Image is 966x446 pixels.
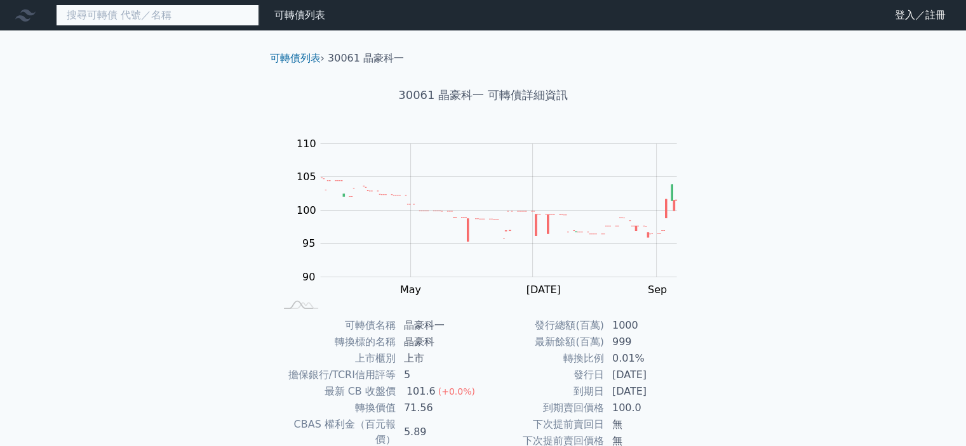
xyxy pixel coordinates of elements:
tspan: 110 [297,138,316,150]
td: 1000 [605,317,692,334]
a: 可轉債列表 [270,52,321,64]
td: 晶豪科一 [396,317,483,334]
td: 上市櫃別 [275,350,396,367]
tspan: 90 [302,271,315,283]
td: 轉換價值 [275,400,396,416]
tspan: May [400,284,421,296]
td: [DATE] [605,367,692,383]
li: › [270,51,325,66]
td: 發行日 [483,367,605,383]
td: 最新 CB 收盤價 [275,383,396,400]
tspan: 105 [297,171,316,183]
div: 101.6 [404,384,438,399]
td: 擔保銀行/TCRI信用評等 [275,367,396,383]
tspan: [DATE] [526,284,560,296]
tspan: Sep [648,284,667,296]
td: 下次提前賣回日 [483,416,605,433]
td: 無 [605,416,692,433]
td: 5 [396,367,483,383]
td: 上市 [396,350,483,367]
a: 可轉債列表 [274,9,325,21]
td: 到期賣回價格 [483,400,605,416]
td: 100.0 [605,400,692,416]
td: 到期日 [483,383,605,400]
td: 999 [605,334,692,350]
td: 71.56 [396,400,483,416]
td: 轉換比例 [483,350,605,367]
a: 登入／註冊 [885,5,956,25]
td: 最新餘額(百萬) [483,334,605,350]
h1: 30061 晶豪科一 可轉債詳細資訊 [260,86,707,104]
input: 搜尋可轉債 代號／名稱 [56,4,259,26]
td: 轉換標的名稱 [275,334,396,350]
td: 可轉債名稱 [275,317,396,334]
g: Chart [289,138,695,296]
td: 0.01% [605,350,692,367]
g: Series [321,178,676,241]
td: 晶豪科 [396,334,483,350]
tspan: 95 [302,237,315,249]
iframe: Chat Widget [902,385,966,446]
td: 發行總額(百萬) [483,317,605,334]
li: 30061 晶豪科一 [328,51,404,66]
td: [DATE] [605,383,692,400]
span: (+0.0%) [438,386,475,397]
tspan: 100 [297,204,316,216]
